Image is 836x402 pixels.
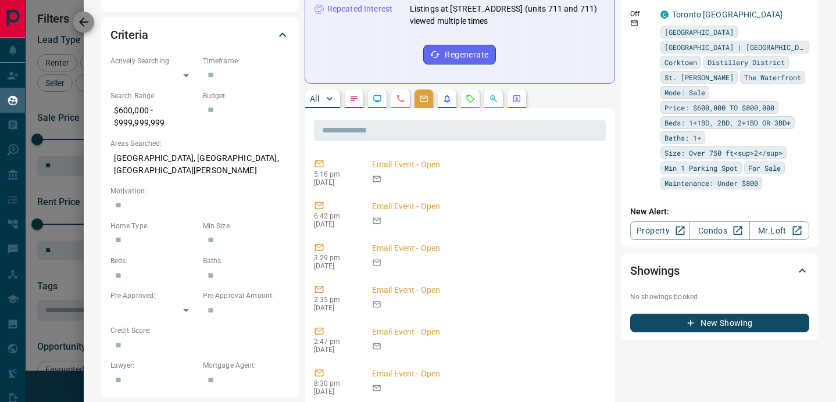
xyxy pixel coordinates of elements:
[664,147,783,159] span: Size: Over 750 ft<sup>2</sup>
[630,221,690,240] a: Property
[423,45,496,64] button: Regenerate
[203,56,290,66] p: Timeframe:
[203,360,290,371] p: Mortgage Agent:
[110,101,197,132] p: $600,000 - $999,999,999
[110,138,290,149] p: Areas Searched:
[489,94,498,103] svg: Opportunities
[314,212,355,220] p: 6:42 pm
[664,132,701,143] span: Baths: 1+
[748,162,781,174] span: For Sale
[660,10,669,19] div: condos.ca
[314,338,355,346] p: 2:47 pm
[749,221,809,240] a: Mr.Loft
[349,94,359,103] svg: Notes
[664,177,758,189] span: Maintenance: Under $800
[372,284,601,296] p: Email Event - Open
[110,21,290,49] div: Criteria
[466,94,475,103] svg: Requests
[314,379,355,387] p: 8:30 pm
[314,296,355,304] p: 2:35 pm
[314,262,355,270] p: [DATE]
[630,19,638,27] svg: Email
[630,206,809,218] p: New Alert:
[110,256,197,266] p: Beds:
[327,3,392,15] p: Repeated Interest
[664,41,805,53] span: [GEOGRAPHIC_DATA] | [GEOGRAPHIC_DATA]
[664,117,791,128] span: Beds: 1+1BD, 2BD, 2+1BD OR 3BD+
[314,346,355,354] p: [DATE]
[110,91,197,101] p: Search Range:
[373,94,382,103] svg: Lead Browsing Activity
[203,221,290,231] p: Min Size:
[664,26,734,38] span: [GEOGRAPHIC_DATA]
[630,257,809,285] div: Showings
[314,170,355,178] p: 5:16 pm
[630,314,809,332] button: New Showing
[442,94,452,103] svg: Listing Alerts
[419,94,428,103] svg: Emails
[372,326,601,338] p: Email Event - Open
[110,56,197,66] p: Actively Searching:
[372,159,601,171] p: Email Event - Open
[664,56,697,68] span: Corktown
[630,292,809,302] p: No showings booked
[372,200,601,213] p: Email Event - Open
[630,261,680,280] h2: Showings
[314,254,355,262] p: 3:29 pm
[664,162,738,174] span: Min 1 Parking Spot
[664,102,774,113] span: Price: $600,000 TO $800,000
[396,94,405,103] svg: Calls
[708,56,785,68] span: Distillery District
[110,290,197,301] p: Pre-Approved:
[664,71,734,83] span: St. [PERSON_NAME]
[314,387,355,396] p: [DATE]
[110,360,197,371] p: Lawyer:
[372,368,601,380] p: Email Event - Open
[314,304,355,312] p: [DATE]
[410,3,605,27] p: Listings at [STREET_ADDRESS] (units 711 and 711) viewed multiple times
[672,10,783,19] a: Toronto [GEOGRAPHIC_DATA]
[310,95,319,103] p: All
[689,221,749,240] a: Condos
[512,94,521,103] svg: Agent Actions
[110,221,197,231] p: Home Type:
[110,149,290,180] p: [GEOGRAPHIC_DATA], [GEOGRAPHIC_DATA], [GEOGRAPHIC_DATA][PERSON_NAME]
[110,26,148,44] h2: Criteria
[203,256,290,266] p: Baths:
[744,71,801,83] span: The Waterfront
[372,242,601,254] p: Email Event - Open
[203,290,290,301] p: Pre-Approval Amount:
[203,91,290,101] p: Budget:
[664,87,705,98] span: Mode: Sale
[110,186,290,196] p: Motivation:
[314,178,355,186] p: [DATE]
[110,325,290,336] p: Credit Score:
[314,220,355,228] p: [DATE]
[630,9,653,19] p: Off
